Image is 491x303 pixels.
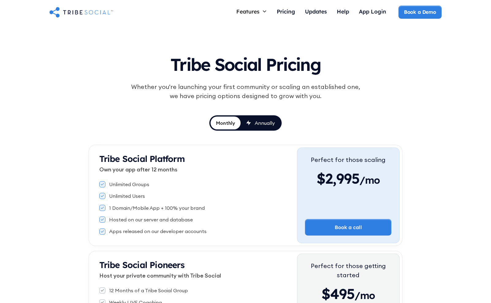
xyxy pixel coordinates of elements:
div: Features [236,8,260,15]
a: home [49,6,113,18]
p: Host your private community with Tribe Social [99,271,297,280]
div: Annually [255,120,275,126]
div: 12 Months of a Tribe Social Group [109,287,188,294]
strong: Tribe Social Pioneers [99,259,185,270]
div: App Login [359,8,386,15]
div: $2,995 [311,169,386,188]
div: Updates [305,8,327,15]
a: Help [332,6,354,19]
p: Own your app after 12 months [99,165,297,174]
div: 1 Domain/Mobile App + 100% your brand [109,205,205,211]
div: Unlimited Groups [109,181,149,188]
div: Help [337,8,349,15]
div: Hosted on our server and database [109,216,193,223]
div: Unlimited Users [109,193,145,199]
div: Perfect for those scaling [311,155,386,164]
a: Book a Demo [398,6,442,18]
div: Apps released on our developer accounts [109,228,207,235]
h1: Tribe Social Pricing [103,49,388,77]
a: App Login [354,6,391,19]
div: Pricing [277,8,295,15]
div: Monthly [216,120,235,126]
a: Updates [300,6,332,19]
div: Perfect for those getting started [305,261,391,280]
div: Features [231,6,272,17]
div: $495 [305,285,391,303]
div: Whether you're launching your first community or scaling an established one, we have pricing opti... [128,82,363,101]
span: /mo [360,174,380,189]
a: Book a call [305,219,391,236]
strong: Tribe Social Platform [99,153,185,164]
a: Pricing [272,6,300,19]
